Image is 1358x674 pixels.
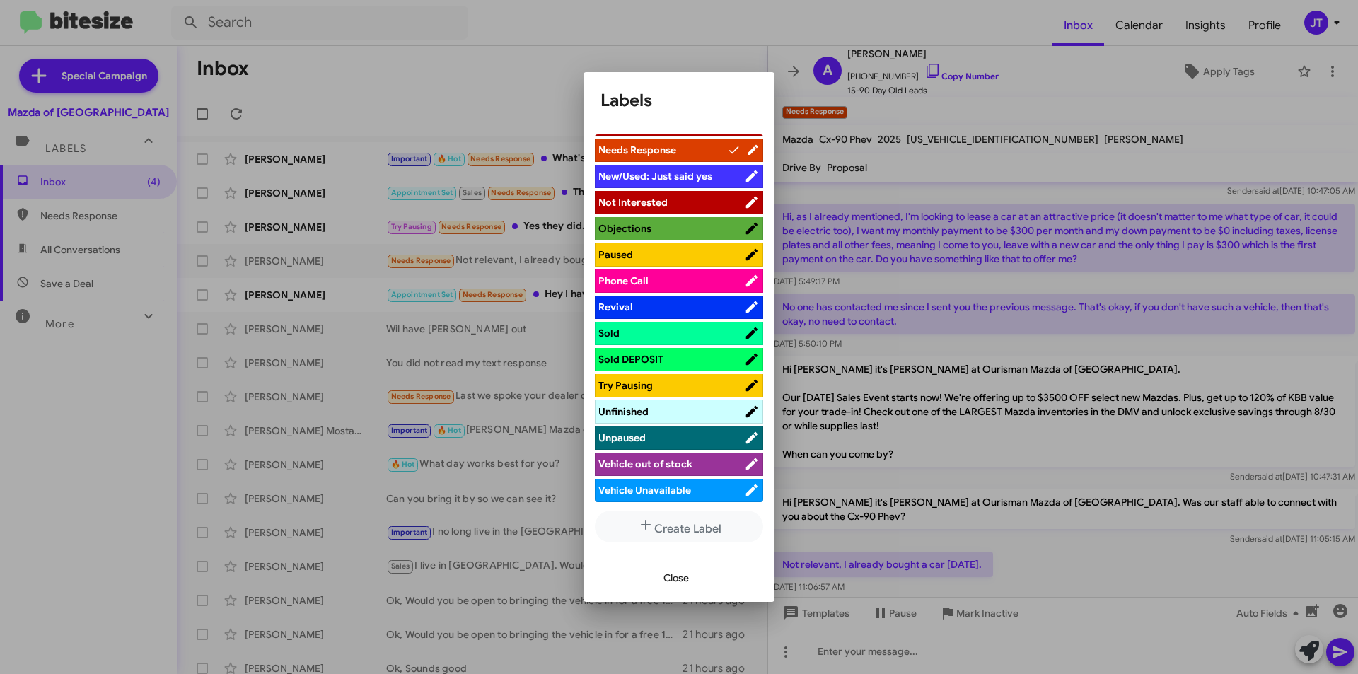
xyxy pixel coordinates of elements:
button: Create Label [595,511,763,542]
span: Vehicle out of stock [598,458,692,470]
span: Unfinished [598,405,649,418]
span: Not Interested [598,196,668,209]
span: Unpaused [598,431,646,444]
span: Paused [598,248,633,261]
span: Sold DEPOSIT [598,353,663,366]
span: Objections [598,222,651,235]
span: Revival [598,301,633,313]
span: New/Used: Just said yes [598,170,712,182]
h1: Labels [600,89,758,112]
span: Close [663,565,689,591]
span: Try Pausing [598,379,653,392]
span: Sold [598,327,620,339]
span: Vehicle Unavailable [598,484,691,496]
button: Close [652,565,700,591]
span: Phone Call [598,274,649,287]
span: Needs Response [598,144,676,156]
